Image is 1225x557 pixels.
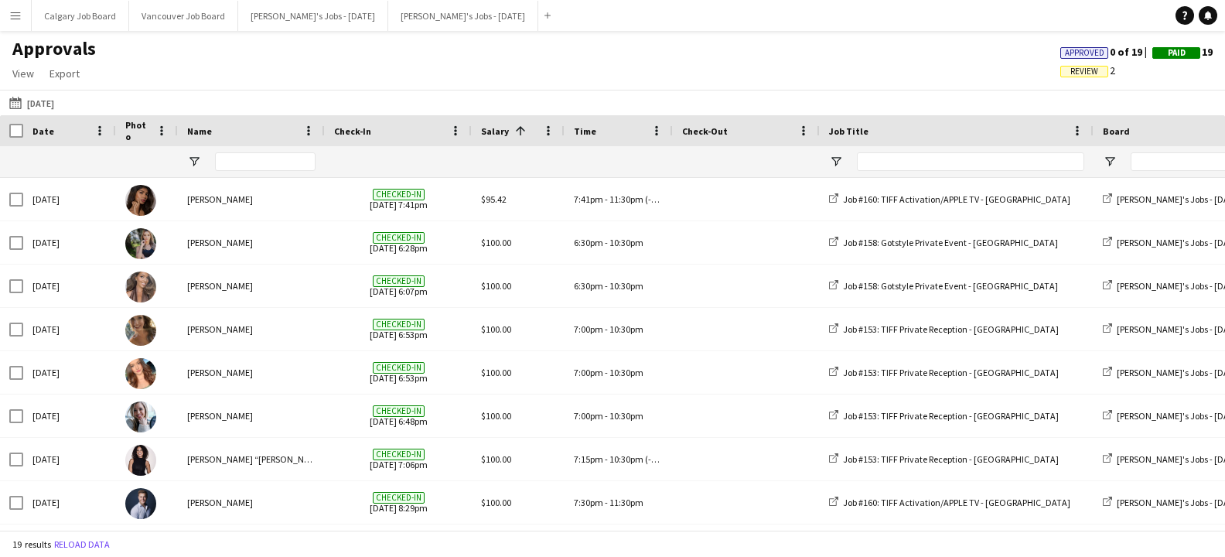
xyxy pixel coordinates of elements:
span: Review [1070,67,1098,77]
span: Checked-in [373,319,425,330]
span: 7:30pm [574,497,603,508]
span: $95.42 [481,193,507,205]
span: - [605,367,608,378]
a: Job #158: Gotstyle Private Event - [GEOGRAPHIC_DATA] [829,237,1058,248]
span: - [605,280,608,292]
span: Job #153: TIFF Private Reception - [GEOGRAPHIC_DATA] [843,410,1059,422]
span: Date [32,125,54,137]
span: Job #160: TIFF Activation/APPLE TV - [GEOGRAPHIC_DATA] [843,497,1070,508]
span: View [12,67,34,80]
span: - [605,237,608,248]
img: Julia Wright [125,315,156,346]
div: [PERSON_NAME] [178,308,325,350]
span: Checked-in [373,189,425,200]
span: Check-Out [682,125,728,137]
img: Alanna Taylor [125,358,156,389]
div: [DATE] [23,178,116,220]
img: Ashley Paul [125,272,156,302]
span: 10:30pm [609,237,643,248]
a: View [6,63,40,84]
span: 19 [1152,45,1213,59]
button: Calgary Job Board [32,1,129,31]
span: $100.00 [481,453,511,465]
span: 11:30pm [609,193,643,205]
span: 7:41pm [574,193,603,205]
span: [DATE] 6:28pm [334,221,462,264]
div: [PERSON_NAME] [178,351,325,394]
span: $100.00 [481,410,511,422]
button: [PERSON_NAME]'s Jobs - [DATE] [388,1,538,31]
span: 10:30pm [609,453,643,465]
a: Job #160: TIFF Activation/APPLE TV - [GEOGRAPHIC_DATA] [829,497,1070,508]
span: $100.00 [481,323,511,335]
span: $100.00 [481,237,511,248]
span: - [605,497,608,508]
span: Check-In [334,125,371,137]
span: - [605,193,608,205]
span: Job #160: TIFF Activation/APPLE TV - [GEOGRAPHIC_DATA] [843,193,1070,205]
span: Checked-in [373,492,425,504]
div: [DATE] [23,265,116,307]
div: [PERSON_NAME] [178,265,325,307]
span: 0 of 19 [1060,45,1152,59]
span: [DATE] 6:48pm [334,395,462,437]
span: - [605,453,608,465]
img: Mahiya Habib [125,185,156,216]
span: Checked-in [373,405,425,417]
img: Michael Trynoha [125,488,156,519]
div: [DATE] [23,395,116,437]
span: [DATE] 6:53pm [334,308,462,350]
span: $100.00 [481,497,511,508]
div: [PERSON_NAME] [178,481,325,524]
button: Reload data [51,536,113,553]
input: Name Filter Input [215,152,316,171]
button: [PERSON_NAME]'s Jobs - [DATE] [238,1,388,31]
a: Job #153: TIFF Private Reception - [GEOGRAPHIC_DATA] [829,367,1059,378]
span: [DATE] 8:29pm [334,481,462,524]
span: (-15m) [645,453,672,465]
span: Job #153: TIFF Private Reception - [GEOGRAPHIC_DATA] [843,323,1059,335]
button: Open Filter Menu [1103,155,1117,169]
span: (-11m) [645,193,672,205]
a: Job #153: TIFF Private Reception - [GEOGRAPHIC_DATA] [829,323,1059,335]
button: Open Filter Menu [829,155,843,169]
a: Export [43,63,86,84]
div: [PERSON_NAME] [178,221,325,264]
span: Job #153: TIFF Private Reception - [GEOGRAPHIC_DATA] [843,367,1059,378]
span: 7:00pm [574,367,603,378]
span: [DATE] 7:06pm [334,438,462,480]
span: 7:15pm [574,453,603,465]
span: Salary [481,125,509,137]
span: - [605,410,608,422]
span: $100.00 [481,280,511,292]
div: [DATE] [23,351,116,394]
span: $100.00 [481,367,511,378]
div: [DATE] [23,481,116,524]
span: Export [49,67,80,80]
div: [PERSON_NAME] “[PERSON_NAME]” [PERSON_NAME] [178,438,325,480]
button: Vancouver Job Board [129,1,238,31]
img: Andreia Vieira [125,228,156,259]
span: Checked-in [373,232,425,244]
img: Larissa Santiago [125,402,156,432]
span: 10:30pm [609,367,643,378]
span: Checked-in [373,362,425,374]
span: Paid [1168,48,1186,58]
a: Job #160: TIFF Activation/APPLE TV - [GEOGRAPHIC_DATA] [829,193,1070,205]
button: [DATE] [6,94,57,112]
span: 10:30pm [609,280,643,292]
span: Time [574,125,596,137]
img: Nicole “NIKKI” Schirrmacher [125,445,156,476]
span: Photo [125,119,150,142]
span: Name [187,125,212,137]
span: [DATE] 7:41pm [334,178,462,220]
a: Job #158: Gotstyle Private Event - [GEOGRAPHIC_DATA] [829,280,1058,292]
span: [DATE] 6:53pm [334,351,462,394]
span: 7:00pm [574,323,603,335]
button: Open Filter Menu [187,155,201,169]
span: Checked-in [373,275,425,287]
span: Job #153: TIFF Private Reception - [GEOGRAPHIC_DATA] [843,453,1059,465]
span: Board [1103,125,1130,137]
div: [DATE] [23,438,116,480]
div: [PERSON_NAME] [178,395,325,437]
